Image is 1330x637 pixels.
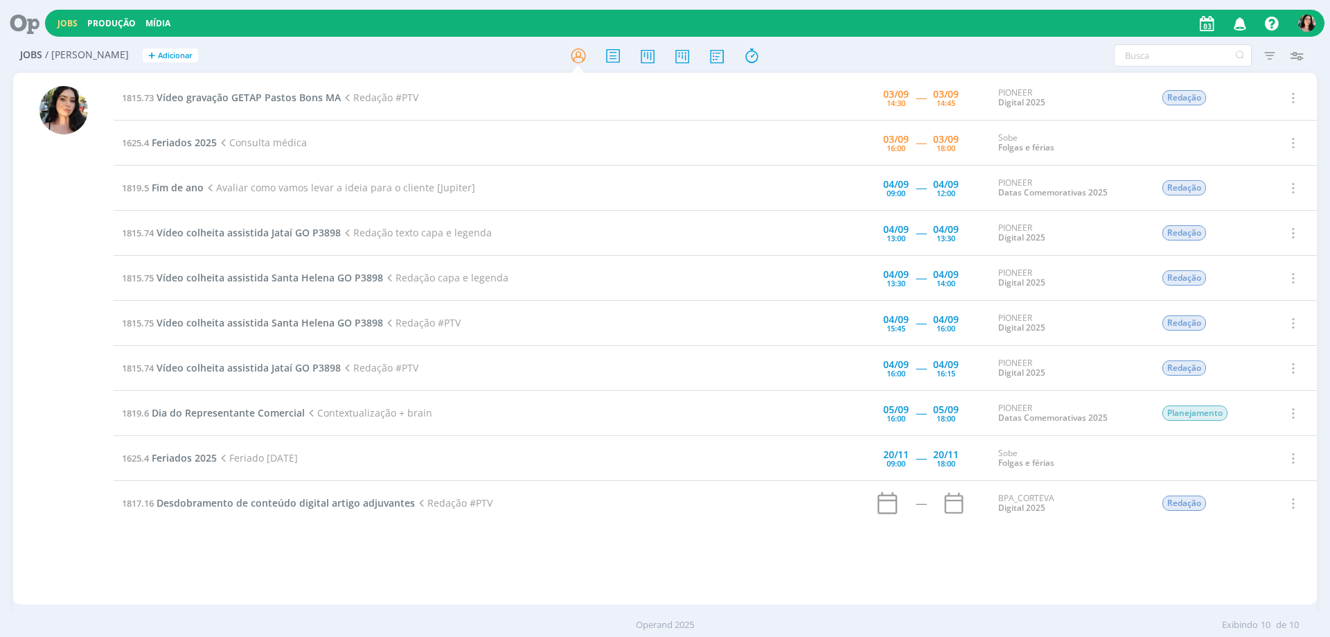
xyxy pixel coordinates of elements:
[152,181,204,194] span: Fim de ano
[1162,270,1206,286] span: Redação
[1162,496,1206,511] span: Redação
[152,136,217,149] span: Feriados 2025
[998,494,1141,514] div: BPA_CORTEVA
[883,180,909,189] div: 04/09
[998,223,1141,243] div: PIONEER
[887,415,905,422] div: 16:00
[883,450,909,460] div: 20/11
[887,99,905,107] div: 14:30
[998,232,1045,243] a: Digital 2025
[57,17,78,29] a: Jobs
[145,17,170,29] a: Mídia
[87,17,136,29] a: Produção
[933,360,959,369] div: 04/09
[122,452,149,464] span: 1625.4
[341,226,492,239] span: Redação texto capa e legenda
[916,361,926,374] span: -----
[1162,90,1206,105] span: Redação
[916,226,926,239] span: -----
[998,313,1141,333] div: PIONEER
[933,89,959,99] div: 03/09
[122,451,217,464] a: 1625.4Feriados 2025
[916,271,926,284] span: -----
[1289,618,1299,632] span: 10
[998,186,1108,198] a: Datas Comemorativas 2025
[998,178,1141,198] div: PIONEER
[916,136,926,149] span: -----
[933,270,959,279] div: 04/09
[1276,618,1286,632] span: de
[383,271,508,284] span: Redação capa e legenda
[122,91,341,104] a: 1815.73Vídeo gravação GETAP Pastos Bons MA
[998,412,1108,424] a: Datas Comemorativas 2025
[933,405,959,415] div: 05/09
[122,361,341,374] a: 1815.74Vídeo colheita assistida Jataí GO P3898
[883,270,909,279] div: 04/09
[933,134,959,144] div: 03/09
[1162,225,1206,241] span: Redação
[157,496,415,509] span: Desdobramento de conteúdo digital artigo adjuvantes
[1162,405,1227,421] span: Planejamento
[1261,618,1270,632] span: 10
[887,324,905,332] div: 15:45
[1298,15,1315,32] img: T
[887,369,905,377] div: 16:00
[157,361,341,374] span: Vídeo colheita assistida Jataí GO P3898
[157,226,341,239] span: Vídeo colheita assistida Jataí GO P3898
[122,316,383,329] a: 1815.75Vídeo colheita assistida Santa Helena GO P3898
[998,502,1045,514] a: Digital 2025
[20,49,42,61] span: Jobs
[998,88,1141,108] div: PIONEER
[148,49,155,63] span: +
[998,367,1045,378] a: Digital 2025
[998,448,1141,469] div: Sobe
[998,96,1045,108] a: Digital 2025
[916,406,926,419] span: -----
[883,89,909,99] div: 03/09
[122,226,341,239] a: 1815.74Vídeo colheita assistida Jataí GO P3898
[937,415,955,422] div: 18:00
[122,497,154,509] span: 1817.16
[1162,180,1206,195] span: Redação
[998,403,1141,424] div: PIONEER
[916,498,926,508] div: -----
[937,324,955,332] div: 16:00
[122,182,149,194] span: 1819.5
[883,134,909,144] div: 03/09
[937,144,955,152] div: 18:00
[933,225,959,234] div: 04/09
[998,133,1141,153] div: Sobe
[341,361,418,374] span: Redação #PTV
[122,181,204,194] a: 1819.5Fim de ano
[122,136,217,149] a: 1625.4Feriados 2025
[157,316,383,329] span: Vídeo colheita assistida Santa Helena GO P3898
[998,358,1141,378] div: PIONEER
[998,322,1045,333] a: Digital 2025
[937,234,955,242] div: 13:30
[122,407,149,419] span: 1819.6
[937,460,955,467] div: 18:00
[141,18,175,29] button: Mídia
[887,144,905,152] div: 16:00
[122,271,383,284] a: 1815.75Vídeo colheita assistida Santa Helena GO P3898
[887,189,905,197] div: 09:00
[933,180,959,189] div: 04/09
[1222,618,1258,632] span: Exibindo
[887,460,905,467] div: 09:00
[937,369,955,377] div: 16:15
[916,91,926,104] span: -----
[83,18,140,29] button: Produção
[305,406,432,419] span: Contextualização + brain
[933,315,959,324] div: 04/09
[1162,315,1206,331] span: Redação
[1114,44,1252,67] input: Busca
[883,315,909,324] div: 04/09
[45,49,129,61] span: / [PERSON_NAME]
[143,49,198,63] button: +Adicionar
[916,181,926,194] span: -----
[217,451,298,464] span: Feriado [DATE]
[122,496,415,509] a: 1817.16Desdobramento de conteúdo digital artigo adjuvantes
[998,141,1054,153] a: Folgas e férias
[883,360,909,369] div: 04/09
[1297,11,1316,35] button: T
